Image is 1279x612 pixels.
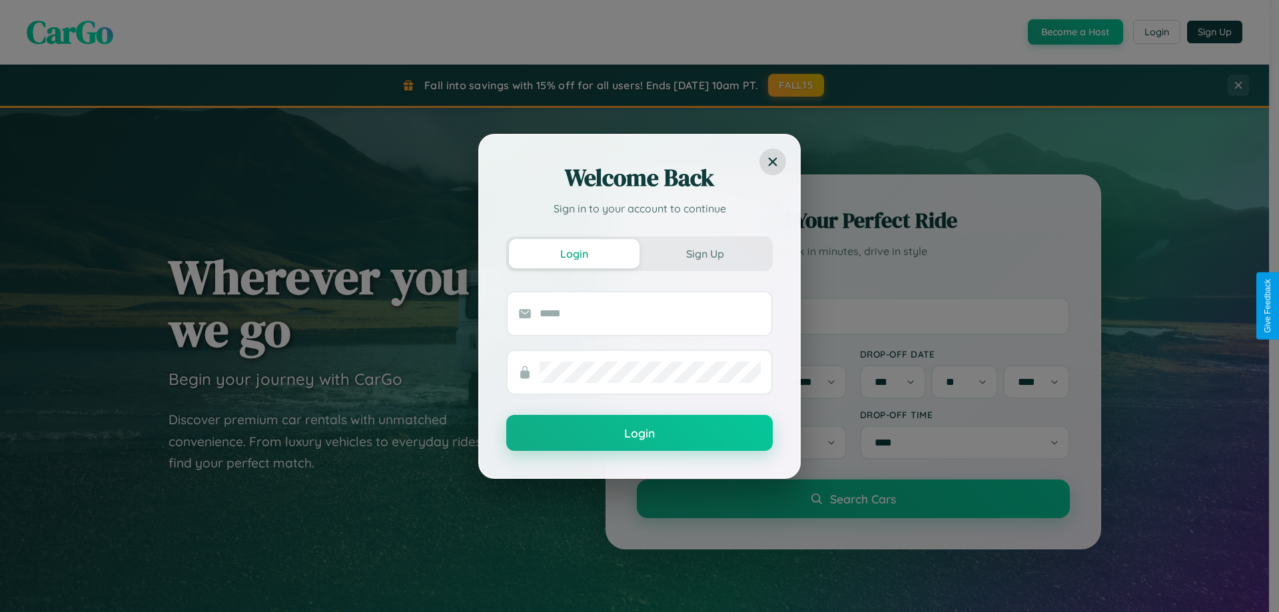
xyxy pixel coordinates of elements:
button: Login [506,415,773,451]
p: Sign in to your account to continue [506,200,773,216]
h2: Welcome Back [506,162,773,194]
button: Sign Up [639,239,770,268]
button: Login [509,239,639,268]
div: Give Feedback [1263,279,1272,333]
